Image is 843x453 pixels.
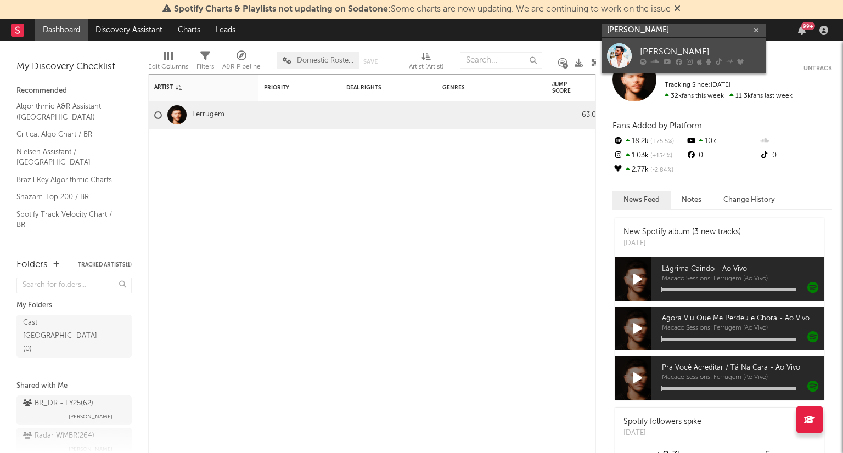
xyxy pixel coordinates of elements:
span: Domestic Roster Review - Priority [297,57,354,64]
div: BR_DR - FY25 ( 62 ) [23,397,93,410]
div: [DATE] [623,428,701,439]
span: Macaco Sessions: Ferrugem (Ao Vivo) [662,375,824,381]
span: Macaco Sessions: Ferrugem (Ao Vivo) [662,276,824,282]
div: [DATE] [623,238,741,249]
input: Search... [460,52,542,69]
a: Discovery Assistant [88,19,170,41]
div: Artist (Artist) [409,47,443,78]
div: Edit Columns [148,47,188,78]
a: Algorithmic A&R Assistant ([GEOGRAPHIC_DATA]) [16,100,121,123]
a: [PERSON_NAME] [602,38,766,73]
button: Save [363,59,378,65]
div: Deal Rights [346,84,404,91]
a: BR_DR - FY25(62)[PERSON_NAME] [16,395,132,425]
a: Brazil Key Algorithmic Charts [16,174,121,186]
div: Priority [264,84,308,91]
div: Filters [196,47,214,78]
button: 99+ [798,26,806,35]
button: Tracked Artists(1) [78,262,132,268]
div: Folders [16,258,48,271]
span: Lágrima Caindo - Ao Vivo [662,263,824,276]
div: 99 + [801,22,815,30]
div: Filters [196,60,214,73]
div: A&R Pipeline [222,60,261,73]
div: -- [759,134,832,149]
span: Macaco Sessions: Ferrugem (Ao Vivo) [662,325,824,332]
a: Ferrugem [192,110,224,120]
div: 0 [759,149,832,163]
span: Spotify Charts & Playlists not updating on Sodatone [174,5,388,14]
div: Radar WMBR ( 264 ) [23,429,94,443]
span: +154 % [649,153,672,159]
span: 32k fans this week [665,93,724,99]
span: Fans Added by Platform [612,122,702,130]
span: Pra Você Acreditar / Tá Na Cara - Ao Vivo [662,361,824,375]
span: [PERSON_NAME] [69,410,113,423]
a: Charts [170,19,208,41]
span: Agora Viu Que Me Perdeu e Chora - Ao Vivo [662,312,824,325]
span: +75.5 % [649,139,674,145]
button: Change History [712,191,786,209]
div: Genres [442,84,514,91]
a: Shazam Top 200 / BR [16,191,121,203]
a: Spotify Track Velocity Chart / BR [16,208,121,231]
button: Untrack [803,63,832,74]
button: News Feed [612,191,671,209]
div: Cast [GEOGRAPHIC_DATA] ( 0 ) [23,316,100,356]
div: Spotify followers spike [623,416,701,428]
div: 0 [685,149,758,163]
span: 11.3k fans last week [665,93,793,99]
div: Recommended [16,84,132,98]
div: Shared with Me [16,380,132,393]
div: 1.03k [612,149,685,163]
span: Dismiss [674,5,681,14]
span: -2.84 % [649,167,673,173]
div: [PERSON_NAME] [640,46,761,59]
div: 63.0 [552,109,596,122]
div: Edit Columns [148,60,188,73]
div: New Spotify album (3 new tracks) [623,226,741,238]
a: Cast [GEOGRAPHIC_DATA](0) [16,315,132,358]
div: 10k [685,134,758,149]
input: Search for artists [602,24,766,37]
a: Nielsen Assistant / [GEOGRAPHIC_DATA] [16,146,121,168]
input: Search for folders... [16,278,132,293]
span: Tracking Since: [DATE] [665,82,730,88]
a: Critical Algo Chart / BR [16,128,121,140]
div: My Discovery Checklist [16,60,132,73]
div: My Folders [16,299,132,312]
div: Artist [154,84,237,90]
a: Spotify Search Virality / BR [16,236,121,248]
a: Dashboard [35,19,88,41]
div: A&R Pipeline [222,47,261,78]
div: Artist (Artist) [409,60,443,73]
span: : Some charts are now updating. We are continuing to work on the issue [174,5,671,14]
button: Notes [671,191,712,209]
div: 2.77k [612,163,685,177]
a: Leads [208,19,243,41]
div: Jump Score [552,81,580,94]
div: 18.2k [612,134,685,149]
